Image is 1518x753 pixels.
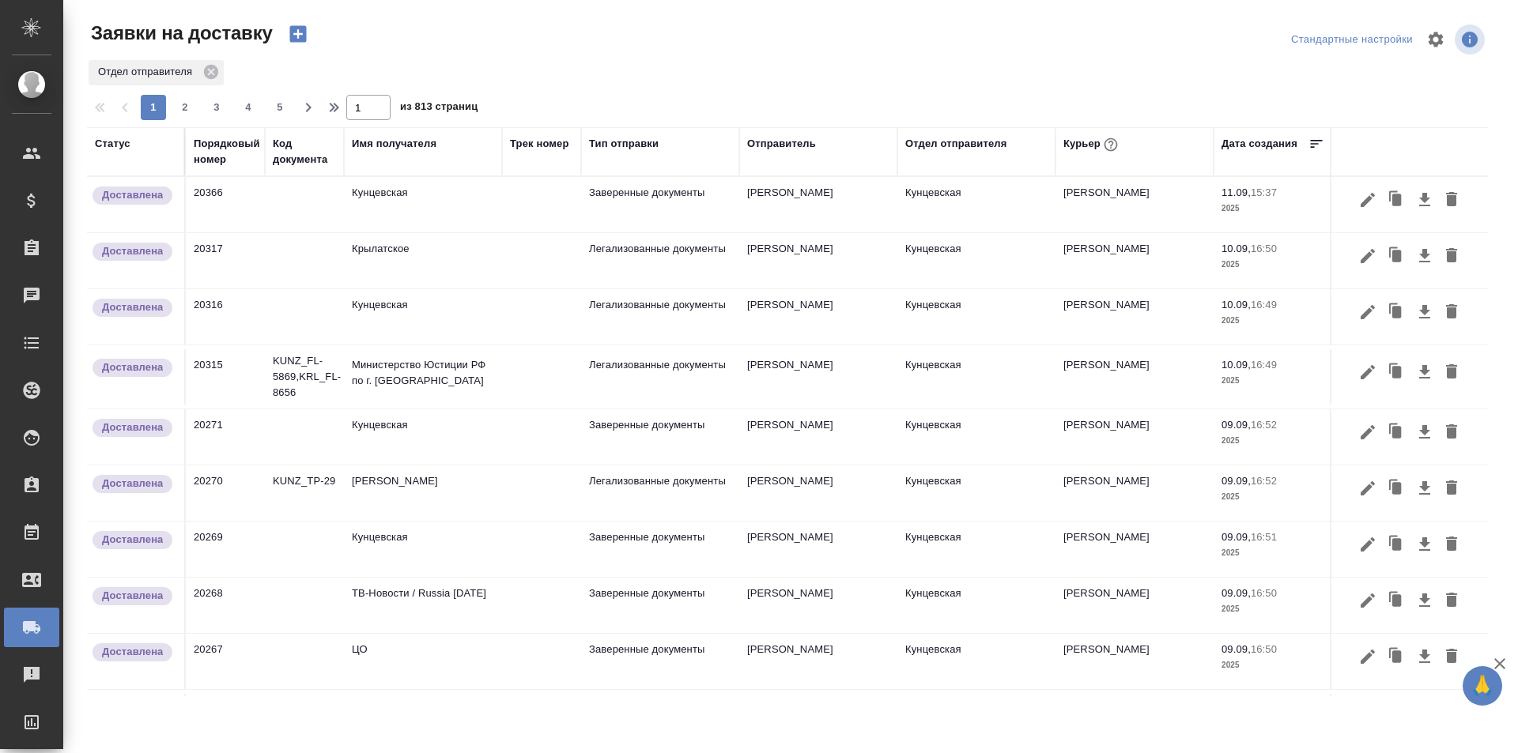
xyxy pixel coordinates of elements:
td: 20270 [186,465,265,521]
button: Скачать [1411,473,1438,503]
button: Клонировать [1381,642,1411,672]
p: Доставлена [102,588,163,604]
button: Удалить [1438,642,1465,672]
button: Редактировать [1354,297,1381,327]
td: Кунцевская [897,578,1055,633]
div: Документы доставлены, фактическая дата доставки проставиться автоматически [91,185,176,206]
p: 11.09, [1222,186,1251,198]
p: 15:37 [1251,186,1277,198]
td: [PERSON_NAME] [1055,521,1214,577]
span: Посмотреть информацию [1455,24,1488,55]
p: 16:50 [1251,243,1277,254]
td: KUNZ_TP-29 [265,465,344,521]
p: 16:50 [1251,587,1277,599]
div: Трек номер [510,136,569,152]
td: [PERSON_NAME] [1055,634,1214,689]
div: Документы доставлены, фактическая дата доставки проставиться автоматически [91,417,176,439]
td: KUNZ_FL-5869,KRL_FL-8656 [265,345,344,409]
td: Крылатское [344,233,502,288]
div: Порядковый номер [194,136,260,168]
p: 09.09, [1222,475,1251,487]
button: Редактировать [1354,529,1381,559]
td: [PERSON_NAME] [1055,409,1214,465]
td: ЦО [344,634,502,689]
button: При выборе курьера статус заявки автоматически поменяется на «Принята» [1101,134,1121,155]
div: Документы доставлены, фактическая дата доставки проставиться автоматически [91,473,176,495]
button: Редактировать [1354,585,1381,616]
p: Доставлена [102,420,163,435]
td: 20271 [186,409,265,465]
td: KRL_FL-8673,KUNZ_FL-5888 [265,690,344,753]
td: Кунцевская [897,409,1055,465]
p: 10.09, [1222,243,1251,254]
td: [PERSON_NAME] [739,349,897,405]
button: Скачать [1411,297,1438,327]
p: 2025 [1222,657,1324,673]
button: Редактировать [1354,241,1381,271]
td: Легализованные документы [581,289,739,344]
div: Документы доставлены, фактическая дата доставки проставиться автоматически [91,241,176,262]
td: [PERSON_NAME] [1055,349,1214,405]
button: Скачать [1411,417,1438,447]
td: [PERSON_NAME] [739,409,897,465]
p: Доставлена [102,360,163,375]
div: Имя получателя [352,136,436,152]
td: Заверенные документы [581,409,739,465]
span: 3 [204,100,229,115]
button: Клонировать [1381,241,1411,271]
td: Заверенные документы [581,634,739,689]
div: Документы доставлены, фактическая дата доставки проставиться автоматически [91,297,176,318]
div: Отдел отправителя [905,136,1006,152]
div: Документы доставлены, фактическая дата доставки проставиться автоматически [91,529,176,551]
span: 5 [267,100,293,115]
td: 20366 [186,177,265,232]
button: Удалить [1438,585,1465,616]
td: [PERSON_NAME] [739,289,897,344]
p: 09.09, [1222,419,1251,431]
td: Заверенные документы [581,521,739,577]
button: Редактировать [1354,642,1381,672]
p: 16:52 [1251,419,1277,431]
p: 2025 [1222,373,1324,389]
td: [PERSON_NAME] [739,233,897,288]
td: ТВ-Новости / Russia [DATE] [344,578,502,633]
p: 16:49 [1251,299,1277,311]
p: Доставлена [102,187,163,203]
p: 10.09, [1222,299,1251,311]
button: Клонировать [1381,297,1411,327]
td: [PERSON_NAME] [739,578,897,633]
span: 🙏 [1469,669,1496,702]
button: Скачать [1411,642,1438,672]
td: Кунцевская [344,409,502,465]
td: Заверенные документы [581,694,739,749]
td: [PERSON_NAME] [1055,177,1214,232]
div: Отдел отправителя [89,60,224,85]
span: Заявки на доставку [87,21,273,46]
button: 2 [172,95,198,120]
button: 4 [236,95,261,120]
div: Документы доставлены, фактическая дата доставки проставиться автоматически [91,357,176,378]
button: Клонировать [1381,529,1411,559]
td: 20269 [186,521,265,577]
p: Доставлена [102,476,163,491]
td: [PERSON_NAME] [739,634,897,689]
p: 16:50 [1251,643,1277,655]
button: Клонировать [1381,585,1411,616]
td: 20267 [186,634,265,689]
p: 2025 [1222,601,1324,617]
button: Редактировать [1354,473,1381,503]
button: Редактировать [1354,357,1381,387]
p: 2025 [1222,545,1324,561]
span: 4 [236,100,261,115]
td: [PERSON_NAME] [739,177,897,232]
button: Удалить [1438,297,1465,327]
p: Доставлена [102,243,163,259]
td: [PERSON_NAME] [739,694,897,749]
td: Кунцевская [897,521,1055,577]
p: 09.09, [1222,643,1251,655]
p: Доставлена [102,532,163,548]
button: Удалить [1438,473,1465,503]
button: Скачать [1411,529,1438,559]
div: Документы доставлены, фактическая дата доставки проставиться автоматически [91,642,176,663]
p: 2025 [1222,313,1324,329]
